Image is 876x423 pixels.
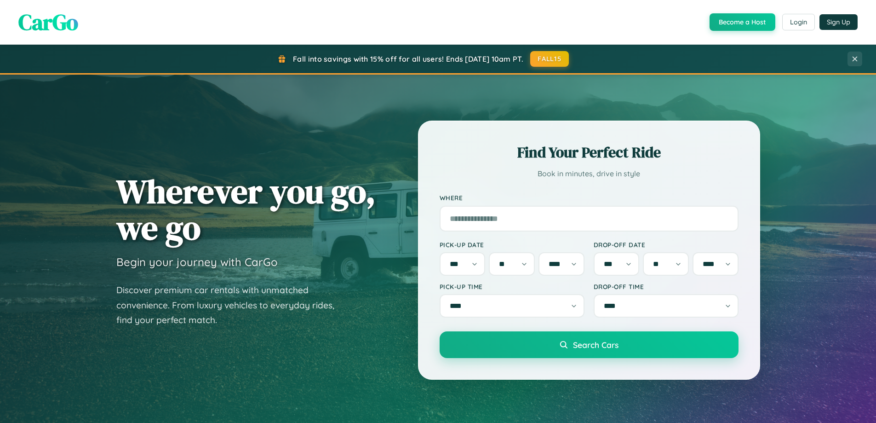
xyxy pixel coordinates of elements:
h2: Find Your Perfect Ride [440,142,739,162]
button: FALL15 [530,51,569,67]
button: Become a Host [710,13,775,31]
label: Pick-up Time [440,283,584,290]
span: Search Cars [573,340,618,350]
h3: Begin your journey with CarGo [116,255,278,269]
button: Search Cars [440,331,739,358]
span: Fall into savings with 15% off for all users! Ends [DATE] 10am PT. [293,54,523,64]
p: Book in minutes, drive in style [440,167,739,180]
span: CarGo [18,7,78,37]
label: Where [440,194,739,202]
h1: Wherever you go, we go [116,173,376,246]
button: Sign Up [819,14,858,30]
p: Discover premium car rentals with unmatched convenience. From luxury vehicles to everyday rides, ... [116,283,346,328]
label: Drop-off Date [594,241,739,249]
label: Drop-off Time [594,283,739,290]
button: Login [782,14,815,30]
label: Pick-up Date [440,241,584,249]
